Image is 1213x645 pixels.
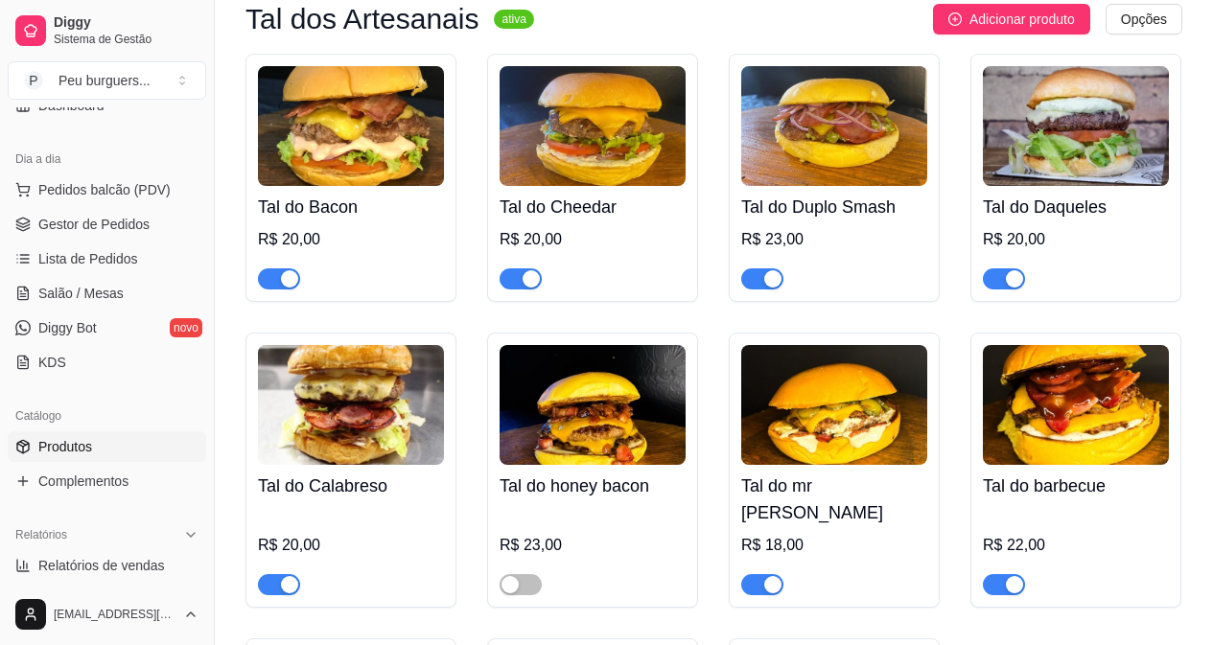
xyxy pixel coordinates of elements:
img: product-image [258,66,444,186]
div: Dia a dia [8,144,206,174]
span: Pedidos balcão (PDV) [38,180,171,199]
a: Produtos [8,431,206,462]
div: Peu burguers ... [58,71,151,90]
button: [EMAIL_ADDRESS][DOMAIN_NAME] [8,591,206,637]
span: Sistema de Gestão [54,32,198,47]
span: P [24,71,43,90]
a: Salão / Mesas [8,278,206,309]
button: Adicionar produto [933,4,1090,35]
img: product-image [500,66,686,186]
h4: Tal do honey bacon [500,472,686,499]
div: R$ 23,00 [500,534,686,557]
img: product-image [500,345,686,465]
h4: Tal do mr [PERSON_NAME] [741,472,927,526]
span: Relatórios [15,527,67,542]
button: Pedidos balcão (PDV) [8,174,206,205]
img: product-image [741,345,927,465]
button: Select a team [8,61,206,100]
h3: Tal dos Artesanais [245,8,478,31]
button: Opções [1106,4,1182,35]
span: Lista de Pedidos [38,249,138,268]
span: Salão / Mesas [38,284,124,303]
a: Lista de Pedidos [8,243,206,274]
span: KDS [38,353,66,372]
div: R$ 20,00 [983,228,1169,251]
a: DiggySistema de Gestão [8,8,206,54]
span: plus-circle [948,12,962,26]
div: R$ 20,00 [500,228,686,251]
h4: Tal do barbecue [983,472,1169,499]
span: Relatórios de vendas [38,556,165,575]
div: R$ 23,00 [741,228,927,251]
span: [EMAIL_ADDRESS][DOMAIN_NAME] [54,607,175,622]
span: Complementos [38,472,128,491]
h4: Tal do Cheedar [500,194,686,220]
img: product-image [741,66,927,186]
h4: Tal do Bacon [258,194,444,220]
a: Diggy Botnovo [8,312,206,343]
span: Diggy Bot [38,318,97,337]
img: product-image [983,345,1169,465]
a: KDS [8,347,206,378]
img: product-image [258,345,444,465]
div: R$ 20,00 [258,228,444,251]
span: Diggy [54,14,198,32]
div: R$ 18,00 [741,534,927,557]
div: Catálogo [8,401,206,431]
a: Relatórios de vendas [8,550,206,581]
h4: Tal do Daqueles [983,194,1169,220]
h4: Tal do Duplo Smash [741,194,927,220]
h4: Tal do Calabreso [258,472,444,499]
a: Gestor de Pedidos [8,209,206,240]
span: Produtos [38,437,92,456]
div: R$ 20,00 [258,534,444,557]
a: Complementos [8,466,206,496]
span: Adicionar produto [969,9,1075,30]
div: R$ 22,00 [983,534,1169,557]
img: product-image [983,66,1169,186]
span: Gestor de Pedidos [38,215,150,234]
span: Opções [1121,9,1167,30]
